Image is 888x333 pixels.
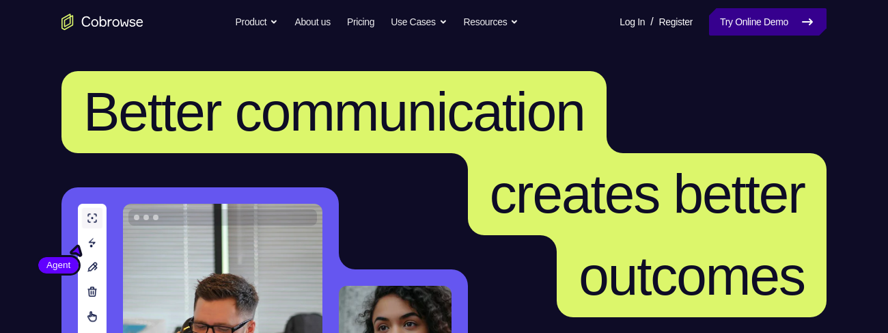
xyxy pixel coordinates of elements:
span: / [650,14,653,30]
span: Better communication [83,81,585,142]
a: About us [294,8,330,36]
a: Log In [620,8,645,36]
button: Product [236,8,279,36]
a: Go to the home page [61,14,143,30]
a: Register [659,8,693,36]
span: creates better [490,163,805,224]
button: Use Cases [391,8,447,36]
a: Pricing [347,8,374,36]
span: outcomes [579,245,805,306]
button: Resources [464,8,519,36]
a: Try Online Demo [709,8,827,36]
